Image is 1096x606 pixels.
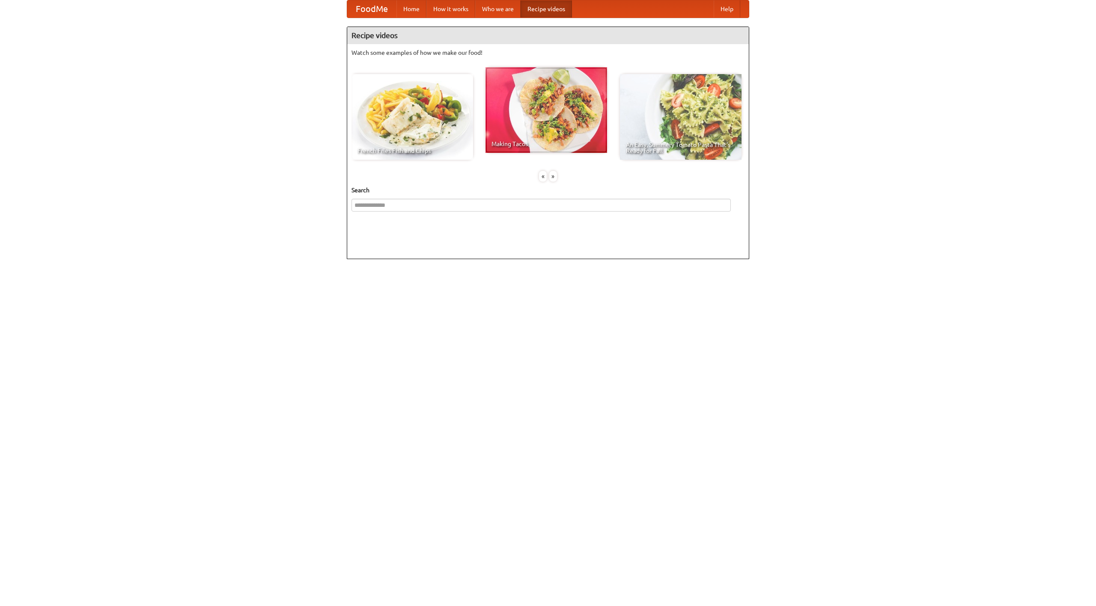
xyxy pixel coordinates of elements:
[714,0,740,18] a: Help
[539,171,547,182] div: «
[347,0,396,18] a: FoodMe
[347,27,749,44] h4: Recipe videos
[521,0,572,18] a: Recipe videos
[357,148,467,154] span: French Fries Fish and Chips
[485,67,607,153] a: Making Tacos
[396,0,426,18] a: Home
[620,74,742,160] a: An Easy, Summery Tomato Pasta That's Ready for Fall
[351,48,745,57] p: Watch some examples of how we make our food!
[351,74,473,160] a: French Fries Fish and Chips
[491,141,601,147] span: Making Tacos
[475,0,521,18] a: Who we are
[626,142,736,154] span: An Easy, Summery Tomato Pasta That's Ready for Fall
[549,171,557,182] div: »
[426,0,475,18] a: How it works
[351,186,745,194] h5: Search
